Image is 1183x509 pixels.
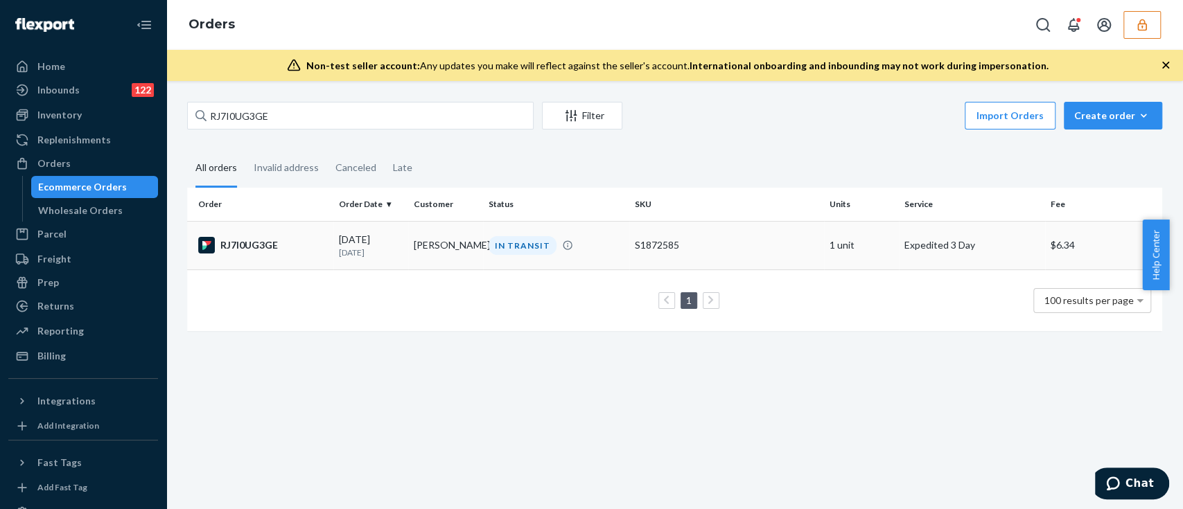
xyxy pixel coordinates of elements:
p: Expedited 3 Day [904,238,1040,252]
a: Orders [189,17,235,32]
iframe: Opens a widget where you can chat to one of our agents [1095,467,1169,502]
a: Reporting [8,320,158,342]
div: Wholesale Orders [38,204,123,217]
div: Add Integration [37,420,99,431]
th: Units [824,188,899,221]
div: Any updates you make will reflect against the seller's account. [306,59,1049,73]
ol: breadcrumbs [177,5,246,45]
div: Replenishments [37,133,111,147]
div: RJ7I0UG3GE [198,237,328,253]
span: International onboarding and inbounding may not work during impersonation. [690,60,1049,71]
div: Prep [37,276,59,289]
a: Ecommerce Orders [31,176,159,198]
div: 122 [132,83,154,97]
div: Inventory [37,108,82,122]
div: Create order [1074,109,1152,123]
span: Non-test seller account: [306,60,420,71]
div: Add Fast Tag [37,481,87,493]
div: IN TRANSIT [489,236,557,255]
a: Parcel [8,223,158,245]
div: [DATE] [339,233,403,258]
div: Invalid address [254,150,319,186]
td: $6.34 [1045,221,1162,269]
button: Filter [542,102,622,130]
th: Service [899,188,1045,221]
a: Add Fast Tag [8,479,158,496]
input: Search orders [187,102,534,130]
th: Fee [1045,188,1162,221]
div: Integrations [37,394,96,408]
div: Ecommerce Orders [38,180,127,194]
th: Order Date [333,188,408,221]
div: Inbounds [37,83,80,97]
th: Order [187,188,333,221]
button: Close Navigation [130,11,158,39]
a: Inbounds122 [8,79,158,101]
div: Billing [37,349,66,363]
div: Home [37,60,65,73]
div: Reporting [37,324,84,338]
div: Filter [543,109,622,123]
div: S1872585 [635,238,818,252]
td: [PERSON_NAME] [408,221,483,269]
button: Integrations [8,390,158,412]
th: Status [483,188,629,221]
p: [DATE] [339,247,403,258]
button: Help Center [1142,220,1169,290]
button: Open notifications [1060,11,1087,39]
td: 1 unit [824,221,899,269]
a: Billing [8,345,158,367]
button: Create order [1064,102,1162,130]
a: Orders [8,152,158,175]
a: Prep [8,271,158,294]
div: Orders [37,157,71,170]
a: Freight [8,248,158,270]
a: Page 1 is your current page [683,294,694,306]
img: Flexport logo [15,18,74,32]
a: Replenishments [8,129,158,151]
span: 100 results per page [1044,294,1134,306]
button: Fast Tags [8,452,158,474]
div: Canceled [335,150,376,186]
th: SKU [629,188,824,221]
div: Freight [37,252,71,266]
div: Returns [37,299,74,313]
a: Inventory [8,104,158,126]
a: Wholesale Orders [31,199,159,222]
div: All orders [195,150,237,188]
button: Open Search Box [1029,11,1057,39]
button: Open account menu [1090,11,1118,39]
div: Parcel [37,227,67,241]
a: Add Integration [8,418,158,434]
a: Home [8,55,158,78]
button: Import Orders [965,102,1055,130]
div: Fast Tags [37,456,82,470]
a: Returns [8,295,158,317]
div: Late [393,150,412,186]
div: Customer [414,198,477,210]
